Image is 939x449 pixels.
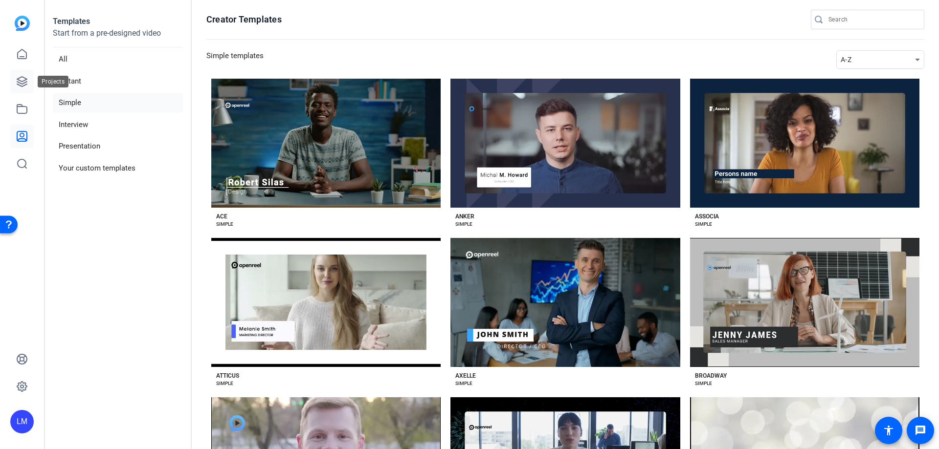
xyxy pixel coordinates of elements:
[695,372,727,380] div: BROADWAY
[10,410,34,433] div: LM
[53,27,183,47] p: Start from a pre-designed video
[38,76,68,87] div: Projects
[450,238,680,367] button: Template image
[53,93,183,113] li: Simple
[455,220,472,228] div: SIMPLE
[206,14,282,25] h1: Creator Templates
[211,238,441,367] button: Template image
[216,380,233,387] div: SIMPLE
[690,238,919,367] button: Template image
[206,50,264,69] h3: Simple templates
[695,220,712,228] div: SIMPLE
[216,220,233,228] div: SIMPLE
[828,14,917,25] input: Search
[53,158,183,178] li: Your custom templates
[53,71,183,91] li: Instant
[690,79,919,208] button: Template image
[455,380,472,387] div: SIMPLE
[216,372,239,380] div: ATTICUS
[695,213,719,220] div: ASSOCIA
[450,79,680,208] button: Template image
[53,49,183,69] li: All
[216,213,227,220] div: ACE
[53,115,183,135] li: Interview
[915,425,926,436] mat-icon: message
[695,380,712,387] div: SIMPLE
[211,79,441,208] button: Template image
[53,17,90,26] strong: Templates
[841,56,851,64] span: A-Z
[883,425,894,436] mat-icon: accessibility
[455,213,474,220] div: ANKER
[53,136,183,156] li: Presentation
[455,372,476,380] div: AXELLE
[15,16,30,31] img: blue-gradient.svg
